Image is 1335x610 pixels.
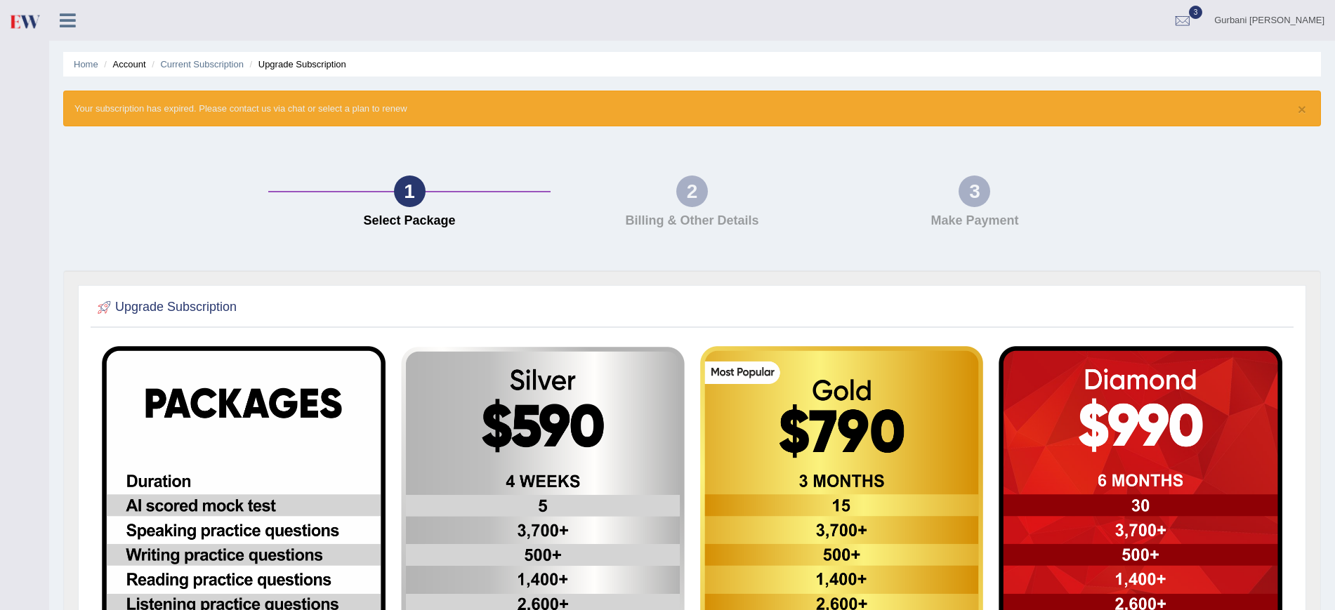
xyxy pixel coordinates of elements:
[1189,6,1203,19] span: 3
[160,59,244,69] a: Current Subscription
[100,58,145,71] li: Account
[676,175,708,207] div: 2
[959,175,990,207] div: 3
[275,214,544,228] h4: Select Package
[94,297,237,318] h2: Upgrade Subscription
[394,175,426,207] div: 1
[63,91,1321,126] div: Your subscription has expired. Please contact us via chat or select a plan to renew
[246,58,346,71] li: Upgrade Subscription
[1298,102,1306,117] button: ×
[74,59,98,69] a: Home
[558,214,826,228] h4: Billing & Other Details
[841,214,1109,228] h4: Make Payment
